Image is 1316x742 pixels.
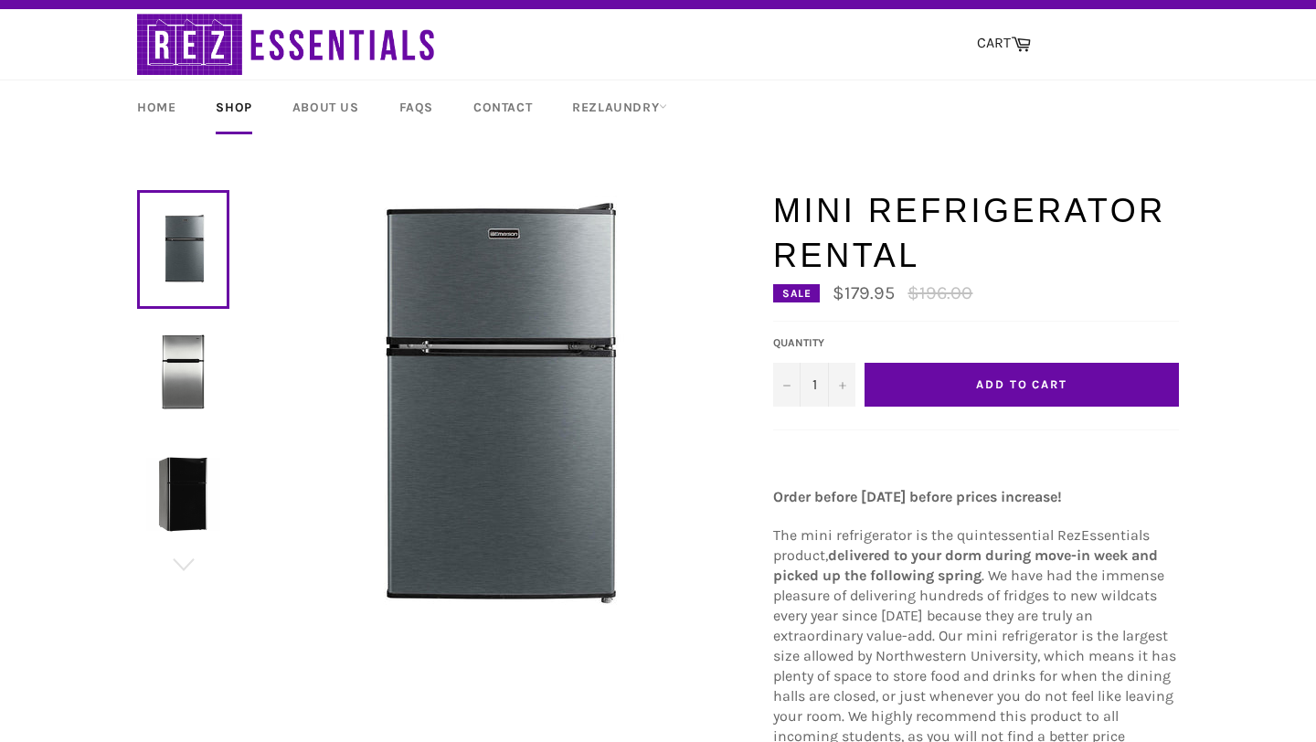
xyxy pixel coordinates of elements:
[773,488,1062,505] strong: Order before [DATE] before prices increase!
[968,25,1040,63] a: CART
[773,188,1179,279] h1: Mini Refrigerator Rental
[773,335,855,351] label: Quantity
[146,334,220,408] img: Mini Refrigerator Rental
[146,457,220,531] img: Mini Refrigerator Rental
[773,526,1150,564] span: The mini refrigerator is the quintessential RezEssentials product,
[773,284,820,302] div: Sale
[273,188,712,627] img: Mini Refrigerator Rental
[907,282,972,303] s: $196.00
[137,9,439,79] img: RezEssentials
[274,80,377,134] a: About Us
[381,80,451,134] a: FAQs
[828,363,855,407] button: Increase quantity
[976,377,1067,391] span: Add to Cart
[773,546,1158,584] strong: delivered to your dorm during move-in week and picked up the following spring
[197,80,270,134] a: Shop
[554,80,685,134] a: RezLaundry
[455,80,550,134] a: Contact
[833,282,895,303] span: $179.95
[865,363,1179,407] button: Add to Cart
[119,80,194,134] a: Home
[773,363,801,407] button: Decrease quantity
